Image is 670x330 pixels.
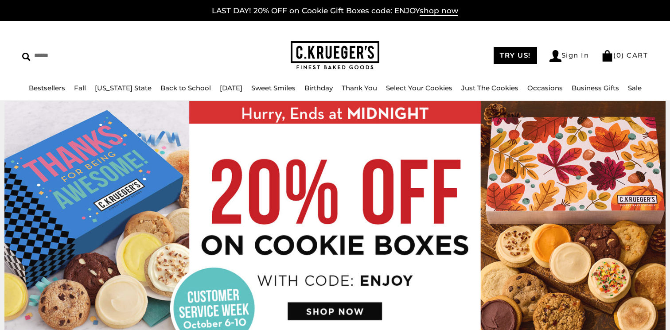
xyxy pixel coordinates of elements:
a: Sweet Smiles [251,84,296,92]
a: Back to School [160,84,211,92]
img: Account [549,50,561,62]
a: (0) CART [601,51,648,59]
a: TRY US! [494,47,537,64]
span: shop now [420,6,458,16]
a: [DATE] [220,84,242,92]
img: Search [22,53,31,61]
a: Sale [628,84,642,92]
a: Fall [74,84,86,92]
a: Sign In [549,50,589,62]
a: [US_STATE] State [95,84,152,92]
input: Search [22,49,171,62]
a: Business Gifts [572,84,619,92]
a: Bestsellers [29,84,65,92]
span: 0 [616,51,622,59]
a: Just The Cookies [461,84,518,92]
a: Thank You [342,84,377,92]
img: C.KRUEGER'S [291,41,379,70]
a: Birthday [304,84,333,92]
img: Bag [601,50,613,62]
a: Select Your Cookies [386,84,452,92]
a: Occasions [527,84,563,92]
a: LAST DAY! 20% OFF on Cookie Gift Boxes code: ENJOYshop now [212,6,458,16]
